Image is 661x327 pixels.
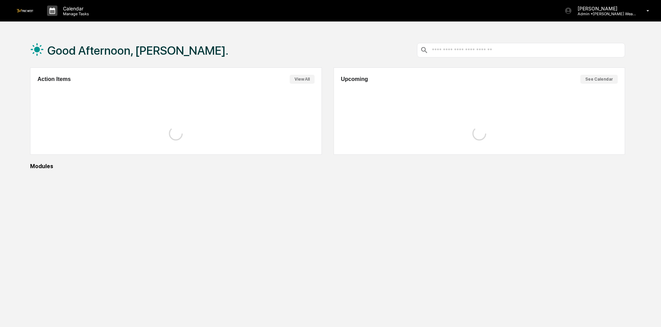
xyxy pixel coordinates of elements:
h1: Good Afternoon, [PERSON_NAME]. [47,44,228,57]
p: [PERSON_NAME] [572,6,636,11]
div: Modules [30,163,625,170]
h2: Action Items [37,76,71,82]
img: logo [17,9,33,12]
p: Admin • [PERSON_NAME] Wealth Management [572,11,636,16]
p: Manage Tasks [57,11,92,16]
p: Calendar [57,6,92,11]
button: View All [290,75,315,84]
h2: Upcoming [341,76,368,82]
button: See Calendar [580,75,618,84]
